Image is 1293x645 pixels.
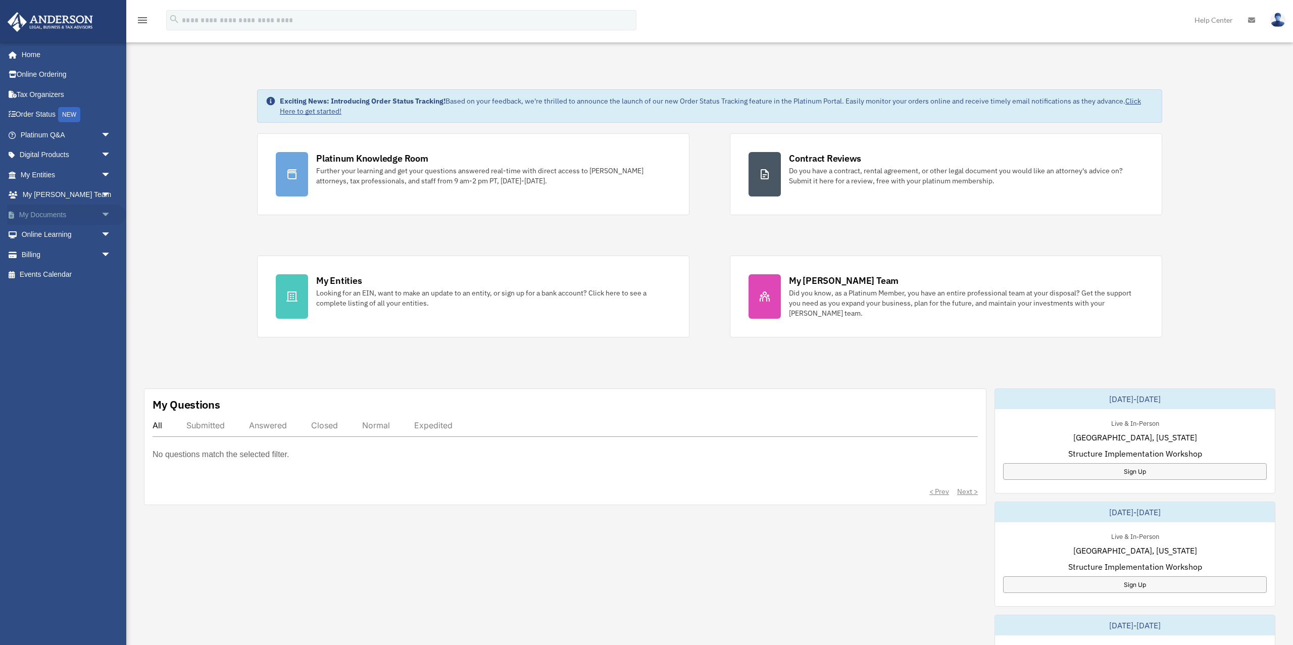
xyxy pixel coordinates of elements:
[316,288,671,308] div: Looking for an EIN, want to make an update to an entity, or sign up for a bank account? Click her...
[730,133,1162,215] a: Contract Reviews Do you have a contract, rental agreement, or other legal document you would like...
[730,256,1162,337] a: My [PERSON_NAME] Team Did you know, as a Platinum Member, you have an entire professional team at...
[995,615,1275,635] div: [DATE]-[DATE]
[7,125,126,145] a: Platinum Q&Aarrow_drop_down
[7,244,126,265] a: Billingarrow_drop_down
[280,96,1141,116] a: Click Here to get started!
[7,165,126,185] a: My Entitiesarrow_drop_down
[316,166,671,186] div: Further your learning and get your questions answered real-time with direct access to [PERSON_NAM...
[789,152,861,165] div: Contract Reviews
[7,44,121,65] a: Home
[1003,463,1267,480] a: Sign Up
[1003,576,1267,593] a: Sign Up
[186,420,225,430] div: Submitted
[7,185,126,205] a: My [PERSON_NAME] Teamarrow_drop_down
[5,12,96,32] img: Anderson Advisors Platinum Portal
[1073,544,1197,557] span: [GEOGRAPHIC_DATA], [US_STATE]
[362,420,390,430] div: Normal
[7,65,126,85] a: Online Ordering
[153,397,220,412] div: My Questions
[1103,417,1167,428] div: Live & In-Person
[995,502,1275,522] div: [DATE]-[DATE]
[249,420,287,430] div: Answered
[316,152,428,165] div: Platinum Knowledge Room
[789,288,1143,318] div: Did you know, as a Platinum Member, you have an entire professional team at your disposal? Get th...
[995,389,1275,409] div: [DATE]-[DATE]
[257,256,689,337] a: My Entities Looking for an EIN, want to make an update to an entity, or sign up for a bank accoun...
[153,448,289,462] p: No questions match the selected filter.
[7,205,126,225] a: My Documentsarrow_drop_down
[58,107,80,122] div: NEW
[280,96,445,106] strong: Exciting News: Introducing Order Status Tracking!
[153,420,162,430] div: All
[311,420,338,430] div: Closed
[101,145,121,166] span: arrow_drop_down
[136,14,148,26] i: menu
[7,145,126,165] a: Digital Productsarrow_drop_down
[789,274,899,287] div: My [PERSON_NAME] Team
[101,205,121,225] span: arrow_drop_down
[169,14,180,25] i: search
[7,265,126,285] a: Events Calendar
[136,18,148,26] a: menu
[1103,530,1167,541] div: Live & In-Person
[101,125,121,145] span: arrow_drop_down
[789,166,1143,186] div: Do you have a contract, rental agreement, or other legal document you would like an attorney's ad...
[1068,448,1202,460] span: Structure Implementation Workshop
[1068,561,1202,573] span: Structure Implementation Workshop
[101,185,121,206] span: arrow_drop_down
[316,274,362,287] div: My Entities
[280,96,1154,116] div: Based on your feedback, we're thrilled to announce the launch of our new Order Status Tracking fe...
[101,244,121,265] span: arrow_drop_down
[1270,13,1285,27] img: User Pic
[7,105,126,125] a: Order StatusNEW
[7,84,126,105] a: Tax Organizers
[101,225,121,245] span: arrow_drop_down
[101,165,121,185] span: arrow_drop_down
[414,420,453,430] div: Expedited
[1073,431,1197,443] span: [GEOGRAPHIC_DATA], [US_STATE]
[257,133,689,215] a: Platinum Knowledge Room Further your learning and get your questions answered real-time with dire...
[7,225,126,245] a: Online Learningarrow_drop_down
